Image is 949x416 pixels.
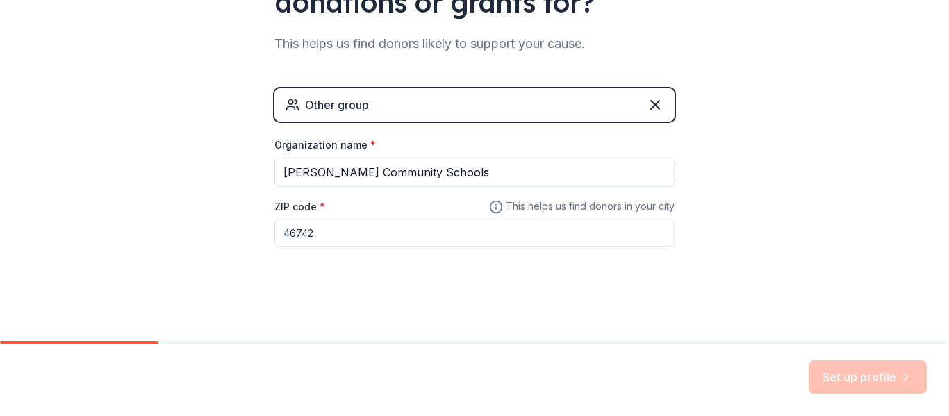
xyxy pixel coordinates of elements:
[274,33,675,55] div: This helps us find donors likely to support your cause.
[274,219,675,247] input: 12345 (U.S. only)
[274,200,325,214] label: ZIP code
[274,158,675,187] input: American Red Cross
[274,138,376,152] label: Organization name
[305,97,369,113] div: Other group
[489,198,675,215] span: This helps us find donors in your city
